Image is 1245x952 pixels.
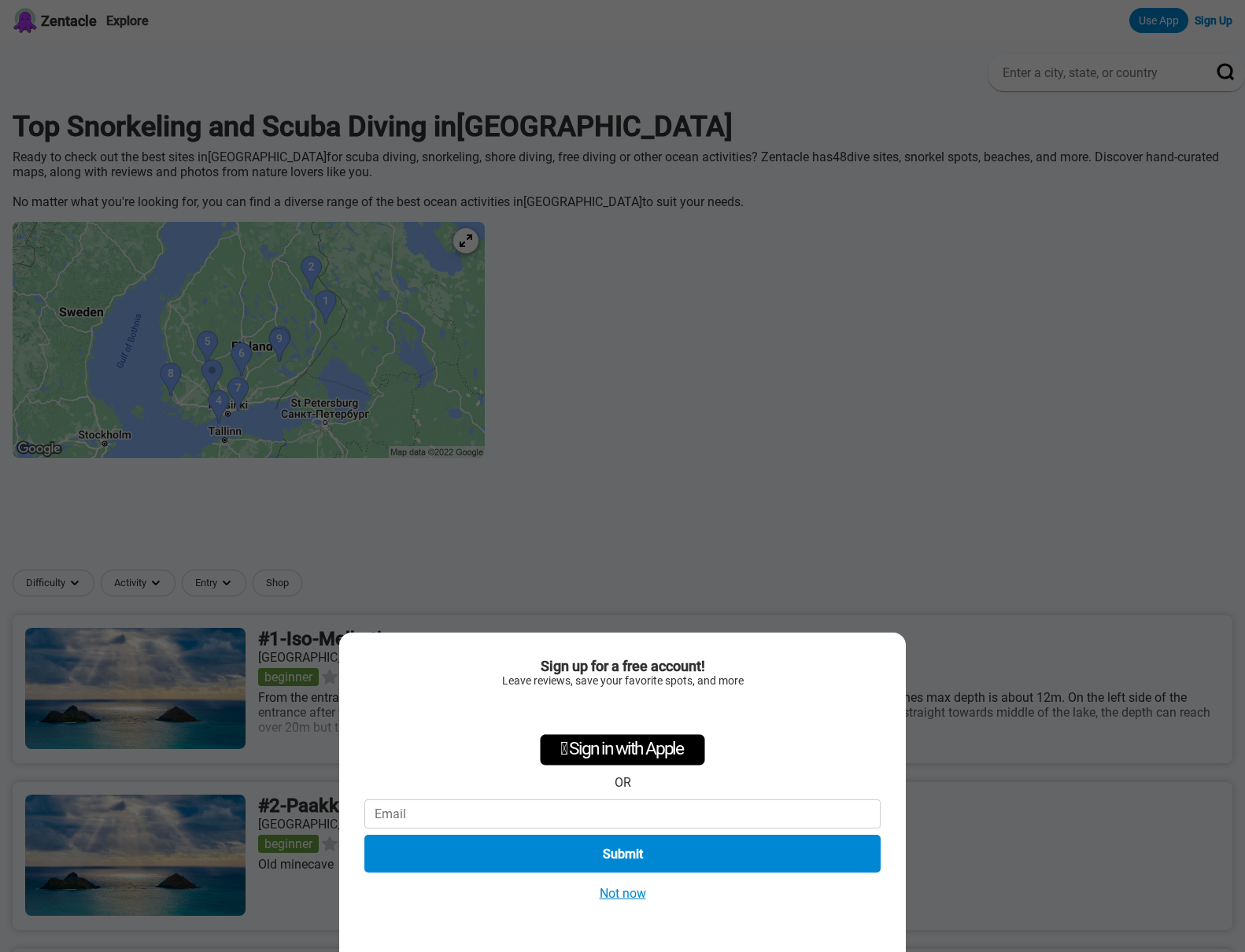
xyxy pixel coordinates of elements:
div: Sign in with Apple [540,734,705,766]
button: Not now [595,885,651,902]
div: OR [615,775,631,790]
div: Sign up for a free account! [364,658,881,674]
iframe: Knop Inloggen met Google [539,695,707,729]
button: Submit [364,835,881,873]
div: Leave reviews, save your favorite spots, and more [364,674,881,687]
input: Email [364,799,881,828]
